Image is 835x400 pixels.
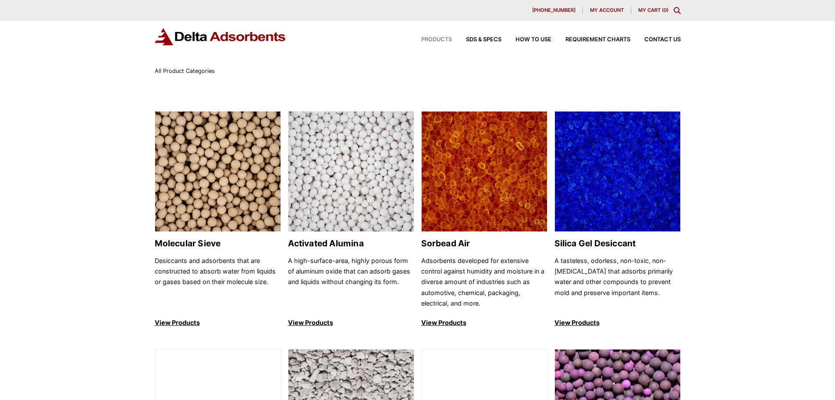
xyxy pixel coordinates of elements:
[155,238,281,249] h2: Molecular Sieve
[555,112,680,232] img: Silica Gel Desiccant
[515,37,551,43] span: How to Use
[664,7,667,13] span: 0
[554,238,681,249] h2: Silica Gel Desiccant
[554,317,681,328] p: View Products
[638,7,668,13] a: My Cart (0)
[288,256,414,309] p: A high-surface-area, highly porous form of aluminum oxide that can adsorb gases and liquids witho...
[421,37,452,43] span: Products
[551,37,630,43] a: Requirement Charts
[421,238,547,249] h2: Sorbead Air
[565,37,630,43] span: Requirement Charts
[532,8,576,13] span: [PHONE_NUMBER]
[155,28,286,45] img: Delta Adsorbents
[421,256,547,309] p: Adsorbents developed for extensive control against humidity and moisture in a diverse amount of i...
[554,111,681,328] a: Silica Gel Desiccant Silica Gel Desiccant A tasteless, odorless, non-toxic, non-[MEDICAL_DATA] th...
[155,317,281,328] p: View Products
[421,111,547,328] a: Sorbead Air Sorbead Air Adsorbents developed for extensive control against humidity and moisture ...
[583,7,631,14] a: My account
[422,112,547,232] img: Sorbead Air
[554,256,681,309] p: A tasteless, odorless, non-toxic, non-[MEDICAL_DATA] that adsorbs primarily water and other compo...
[452,37,501,43] a: SDS & SPECS
[288,317,414,328] p: View Products
[155,112,281,232] img: Molecular Sieve
[644,37,681,43] span: Contact Us
[155,111,281,328] a: Molecular Sieve Molecular Sieve Desiccants and adsorbents that are constructed to absorb water fr...
[674,7,681,14] div: Toggle Modal Content
[525,7,583,14] a: [PHONE_NUMBER]
[407,37,452,43] a: Products
[421,317,547,328] p: View Products
[288,238,414,249] h2: Activated Alumina
[288,111,414,328] a: Activated Alumina Activated Alumina A high-surface-area, highly porous form of aluminum oxide tha...
[501,37,551,43] a: How to Use
[590,8,624,13] span: My account
[288,112,414,232] img: Activated Alumina
[155,68,215,74] span: All Product Categories
[630,37,681,43] a: Contact Us
[155,256,281,309] p: Desiccants and adsorbents that are constructed to absorb water from liquids or gases based on the...
[466,37,501,43] span: SDS & SPECS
